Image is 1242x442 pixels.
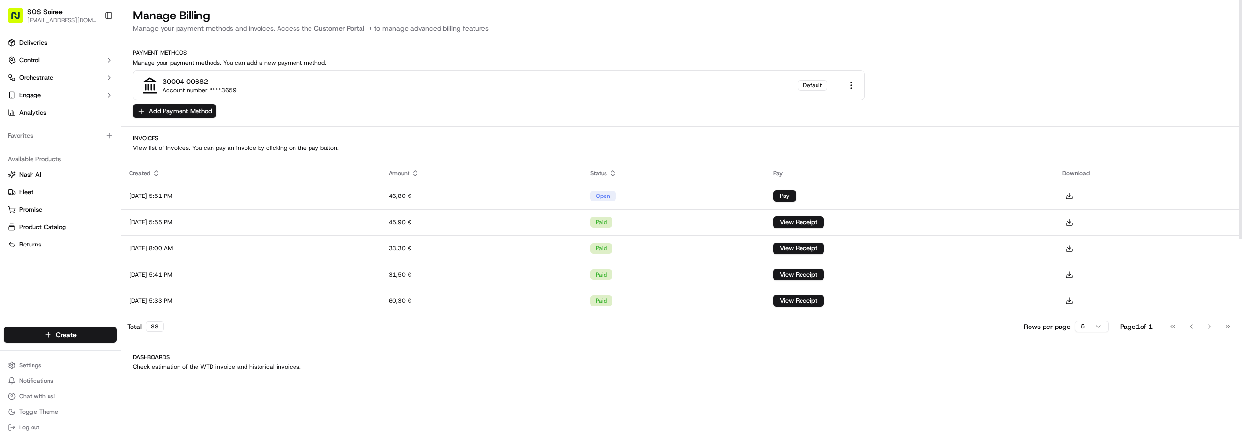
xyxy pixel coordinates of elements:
div: Pay [773,169,1047,177]
div: Created [129,169,373,177]
span: Regen Pajulas [30,177,71,184]
p: Manage your payment methods. You can add a new payment method. [133,59,1230,66]
a: Product Catalog [8,223,113,231]
button: Returns [4,237,117,252]
span: Fleet [19,188,33,196]
span: Chat with us! [19,393,55,400]
span: 9 févr. [78,177,97,184]
button: [EMAIL_ADDRESS][DOMAIN_NAME] [27,16,97,24]
button: Control [4,52,117,68]
div: paid [590,295,612,306]
h1: Manage Billing [133,8,1230,23]
a: Nash AI [8,170,113,179]
div: Available Products [4,151,117,167]
img: Nash [10,10,29,29]
div: 31,50 € [389,271,575,278]
button: Notifications [4,374,117,388]
div: Page 1 of 1 [1120,322,1153,331]
button: Chat with us! [4,390,117,403]
a: Customer Portal [312,23,374,33]
p: Rows per page [1024,322,1071,331]
div: 30004 00682 [163,77,208,86]
span: Control [19,56,40,65]
button: Promise [4,202,117,217]
a: Deliveries [4,35,117,50]
h2: Payment Methods [133,49,1230,57]
span: Toggle Theme [19,408,58,416]
button: Add Payment Method [133,104,216,118]
button: Settings [4,359,117,372]
button: See all [150,124,177,136]
div: 45,90 € [389,218,575,226]
div: 46,80 € [389,192,575,200]
td: [DATE] 5:55 PM [121,209,381,235]
span: API Documentation [92,217,156,227]
button: SOS Soiree [27,7,63,16]
div: open [590,191,616,201]
td: [DATE] 5:41 PM [121,262,381,288]
span: Settings [19,361,41,369]
input: Got a question? Start typing here... [25,63,175,73]
div: Account number ****3659 [163,86,237,94]
button: Product Catalog [4,219,117,235]
h2: Invoices [133,134,1230,142]
button: Log out [4,421,117,434]
span: • [73,177,76,184]
button: View Receipt [773,269,824,280]
button: View Receipt [773,295,824,307]
div: Total [127,321,164,332]
span: Deliveries [19,38,47,47]
button: Engage [4,87,117,103]
button: Fleet [4,184,117,200]
span: Returns [19,240,41,249]
span: Knowledge Base [19,217,74,227]
td: [DATE] 5:33 PM [121,288,381,314]
span: Create [56,330,77,340]
td: [DATE] 5:51 PM [121,183,381,209]
span: Log out [19,424,39,431]
div: 60,30 € [389,297,575,305]
span: Product Catalog [19,223,66,231]
a: Analytics [4,105,117,120]
p: Welcome 👋 [10,39,177,54]
img: 8571987876998_91fb9ceb93ad5c398215_72.jpg [20,93,38,110]
span: Pylon [97,241,117,248]
p: View list of invoices. You can pay an invoice by clicking on the pay button. [133,144,1230,152]
button: View Receipt [773,216,824,228]
span: Nash AI [19,170,41,179]
a: Promise [8,205,113,214]
a: Powered byPylon [68,240,117,248]
div: Start new chat [44,93,159,102]
div: paid [590,217,612,228]
div: 88 [146,321,164,332]
button: Toggle Theme [4,405,117,419]
button: View Receipt [773,243,824,254]
span: [DATE] [32,150,52,158]
div: Past conversations [10,126,65,134]
img: 1736555255976-a54dd68f-1ca7-489b-9aae-adbdc363a1c4 [19,177,27,185]
span: Notifications [19,377,53,385]
div: 📗 [10,218,17,226]
p: Check estimation of the WTD invoice and historical invoices. [133,363,1230,371]
span: Engage [19,91,41,99]
button: SOS Soiree[EMAIL_ADDRESS][DOMAIN_NAME] [4,4,100,27]
div: Status [590,169,758,177]
div: We're available if you need us! [44,102,133,110]
a: 📗Knowledge Base [6,213,78,230]
img: 1736555255976-a54dd68f-1ca7-489b-9aae-adbdc363a1c4 [10,93,27,110]
div: paid [590,269,612,280]
div: Default [798,80,827,91]
td: [DATE] 8:00 AM [121,235,381,262]
a: Fleet [8,188,113,196]
a: 💻API Documentation [78,213,160,230]
div: 💻 [82,218,90,226]
h2: Dashboards [133,353,1230,361]
button: Orchestrate [4,70,117,85]
span: Analytics [19,108,46,117]
div: Amount [389,169,575,177]
button: Nash AI [4,167,117,182]
a: Returns [8,240,113,249]
div: Download [1062,169,1234,177]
